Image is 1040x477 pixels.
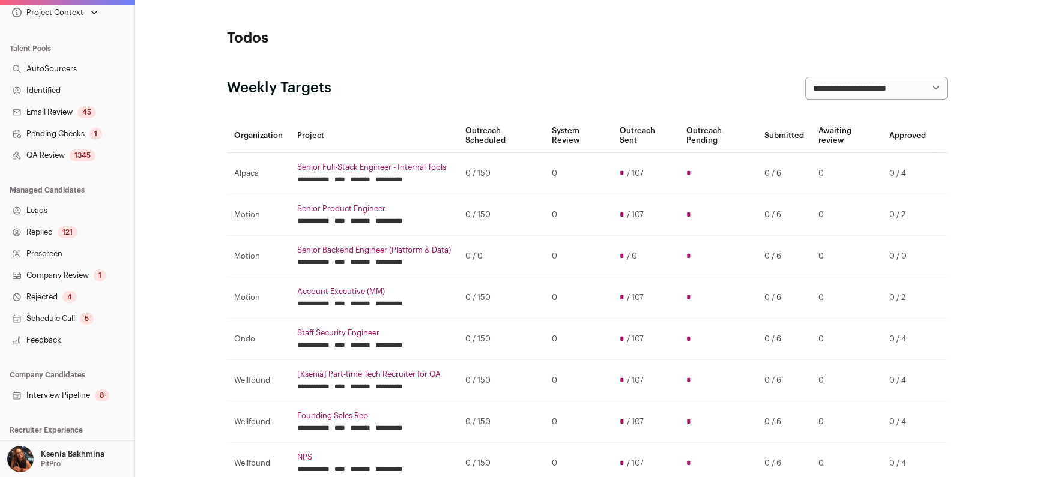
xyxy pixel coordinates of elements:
[297,287,451,296] a: Account Executive (MM)
[227,235,290,277] td: Motion
[80,313,94,325] div: 5
[227,194,290,235] td: Motion
[5,446,107,472] button: Open dropdown
[627,210,644,220] span: / 107
[627,376,644,385] span: / 107
[757,152,811,194] td: 0 / 6
[627,417,644,427] span: / 107
[882,318,933,359] td: 0 / 4
[612,119,679,153] th: Outreach Sent
[227,318,290,359] td: Ondo
[679,119,757,153] th: Outreach Pending
[41,459,61,469] p: PitPro
[545,235,612,277] td: 0
[94,269,106,281] div: 1
[882,401,933,442] td: 0 / 4
[458,277,545,318] td: 0 / 150
[10,4,100,21] button: Open dropdown
[811,359,882,401] td: 0
[58,226,77,238] div: 121
[545,152,612,194] td: 0
[290,119,458,153] th: Project
[545,194,612,235] td: 0
[95,389,109,401] div: 8
[297,204,451,214] a: Senior Product Engineer
[811,194,882,235] td: 0
[757,359,811,401] td: 0 / 6
[545,119,612,153] th: System Review
[811,152,882,194] td: 0
[811,119,882,153] th: Awaiting review
[627,169,644,178] span: / 107
[627,251,637,261] span: / 0
[7,446,34,472] img: 13968079-medium_jpg
[70,149,95,161] div: 1345
[882,359,933,401] td: 0 / 4
[297,411,451,421] a: Founding Sales Rep
[458,119,545,153] th: Outreach Scheduled
[757,119,811,153] th: Submitted
[811,401,882,442] td: 0
[882,119,933,153] th: Approved
[227,277,290,318] td: Motion
[627,334,644,344] span: / 107
[297,245,451,255] a: Senior Backend Engineer (Platform & Data)
[41,449,104,459] p: Ksenia Bakhmina
[77,106,96,118] div: 45
[458,318,545,359] td: 0 / 150
[458,235,545,277] td: 0 / 0
[89,128,102,140] div: 1
[627,293,644,302] span: / 107
[297,328,451,338] a: Staff Security Engineer
[545,318,612,359] td: 0
[458,401,545,442] td: 0 / 150
[297,163,451,172] a: Senior Full-Stack Engineer - Internal Tools
[627,458,644,468] span: / 107
[811,318,882,359] td: 0
[545,277,612,318] td: 0
[458,152,545,194] td: 0 / 150
[227,359,290,401] td: Wellfound
[10,8,83,17] div: Project Context
[882,152,933,194] td: 0 / 4
[757,277,811,318] td: 0 / 6
[545,401,612,442] td: 0
[227,152,290,194] td: Alpaca
[227,401,290,442] td: Wellfound
[458,194,545,235] td: 0 / 150
[757,401,811,442] td: 0 / 6
[757,235,811,277] td: 0 / 6
[811,277,882,318] td: 0
[882,194,933,235] td: 0 / 2
[297,370,451,379] a: [Ksenia] Part-time Tech Recruiter for QA
[757,194,811,235] td: 0 / 6
[227,29,467,48] h1: Todos
[227,79,331,98] h2: Weekly Targets
[811,235,882,277] td: 0
[882,235,933,277] td: 0 / 0
[62,291,77,303] div: 4
[757,318,811,359] td: 0 / 6
[227,119,290,153] th: Organization
[882,277,933,318] td: 0 / 2
[297,452,451,462] a: NPS
[545,359,612,401] td: 0
[458,359,545,401] td: 0 / 150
